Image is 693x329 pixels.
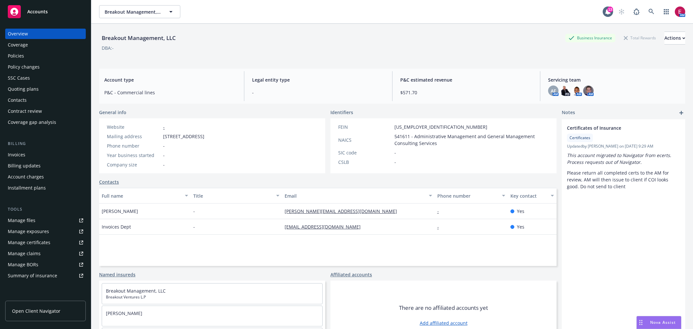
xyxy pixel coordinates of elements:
button: Nova Assist [636,316,681,329]
div: Full name [102,192,181,199]
span: $571.70 [400,89,532,96]
span: Account type [104,76,236,83]
a: Overview [5,29,86,39]
div: Installment plans [8,183,46,193]
a: Manage claims [5,248,86,259]
a: Manage exposures [5,226,86,237]
span: Yes [517,223,524,230]
div: DBA: - [102,45,114,51]
div: Manage BORs [8,259,38,270]
a: Contacts [99,178,119,185]
div: Billing [5,140,86,147]
div: Actions [664,32,685,44]
div: 13 [607,7,613,12]
span: - [394,149,396,156]
span: Notes [562,109,575,117]
button: Key contact [508,188,557,204]
div: Certificates of InsuranceCertificatesUpdatedby [PERSON_NAME] on [DATE] 9:29 AMThis account migrat... [562,119,685,195]
div: Coverage [8,40,28,50]
div: CSLB [338,159,392,165]
a: Accounts [5,3,86,21]
span: Invoices Dept [102,223,131,230]
a: - [437,208,444,214]
a: SSC Cases [5,73,86,83]
button: Full name [99,188,191,204]
img: photo [560,86,570,96]
p: Please return all completed certs to the AM for review, AM will then issue to client if COI looks... [567,169,680,190]
span: Accounts [27,9,48,14]
a: Billing updates [5,161,86,171]
span: Updated by [PERSON_NAME] on [DATE] 9:29 AM [567,143,680,149]
a: Breakout Management, LLC [106,288,166,294]
div: Drag to move [637,316,645,329]
a: add [677,109,685,117]
a: Add affiliated account [420,320,468,326]
a: [PERSON_NAME] [106,310,142,316]
a: Manage certificates [5,237,86,248]
span: General info [99,109,126,116]
span: Nova Assist [650,320,676,325]
span: Certificates of Insurance [567,125,663,131]
span: Identifiers [330,109,353,116]
img: photo [571,86,582,96]
div: Breakout Management, LLC [99,34,178,42]
a: Start snowing [615,5,628,18]
span: AF [551,87,556,94]
div: Phone number [107,142,160,149]
a: Manage files [5,215,86,226]
div: Email [285,192,425,199]
a: Policies [5,51,86,61]
a: Manage BORs [5,259,86,270]
div: Quoting plans [8,84,39,94]
a: Report a Bug [630,5,643,18]
a: Policy changes [5,62,86,72]
button: Title [191,188,282,204]
div: Phone number [437,192,498,199]
div: FEIN [338,124,392,130]
div: Mailing address [107,133,160,140]
div: Billing updates [8,161,41,171]
span: - [193,223,195,230]
div: Contract review [8,106,42,116]
div: Summary of insurance [8,270,57,281]
span: - [163,152,165,159]
a: Summary of insurance [5,270,86,281]
button: Breakout Management, LLC [99,5,180,18]
div: Analytics hub [5,294,86,300]
a: Affiliated accounts [330,271,372,278]
a: Coverage gap analysis [5,117,86,127]
span: Breakout Management, LLC [105,8,161,15]
span: - [394,159,396,165]
span: There are no affiliated accounts yet [399,304,488,312]
a: [EMAIL_ADDRESS][DOMAIN_NAME] [285,224,366,230]
a: - [163,124,165,130]
div: Invoices [8,150,25,160]
div: Account charges [8,172,44,182]
a: Search [645,5,658,18]
span: P&C - Commercial lines [104,89,236,96]
span: 541611 - Administrative Management and General Management Consulting Services [394,133,549,147]
span: - [163,142,165,149]
span: Breakout Ventures L.P [106,294,318,300]
div: Policy changes [8,62,40,72]
a: Contract review [5,106,86,116]
a: Coverage [5,40,86,50]
button: Phone number [435,188,508,204]
div: NAICS [338,137,392,143]
div: Company size [107,161,160,168]
span: Open Client Navigator [12,308,60,314]
div: Business Insurance [565,34,615,42]
button: Actions [664,32,685,45]
div: Total Rewards [621,34,659,42]
div: SSC Cases [8,73,30,83]
div: Overview [8,29,28,39]
div: SIC code [338,149,392,156]
span: Certificates [570,135,590,141]
a: Invoices [5,150,86,160]
a: Switch app [660,5,673,18]
a: [PERSON_NAME][EMAIL_ADDRESS][DOMAIN_NAME] [285,208,402,214]
span: - [193,208,195,215]
div: Policies [8,51,24,61]
span: Legal entity type [252,76,384,83]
